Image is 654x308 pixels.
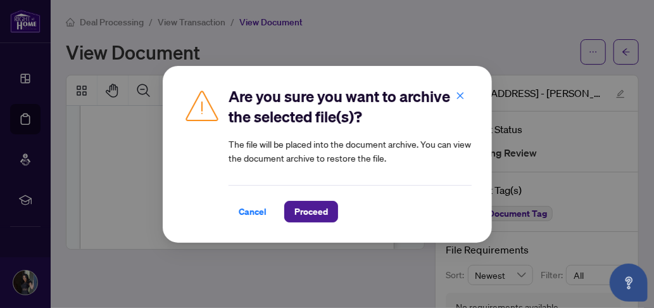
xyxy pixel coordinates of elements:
button: Proceed [284,201,338,222]
img: Caution Icon [183,86,221,124]
button: Open asap [610,264,648,302]
span: close [456,91,465,99]
h2: Are you sure you want to archive the selected file(s)? [229,86,472,127]
article: The file will be placed into the document archive. You can view the document archive to restore t... [229,137,472,165]
button: Cancel [229,201,277,222]
span: Proceed [294,202,328,222]
span: Cancel [239,202,267,222]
